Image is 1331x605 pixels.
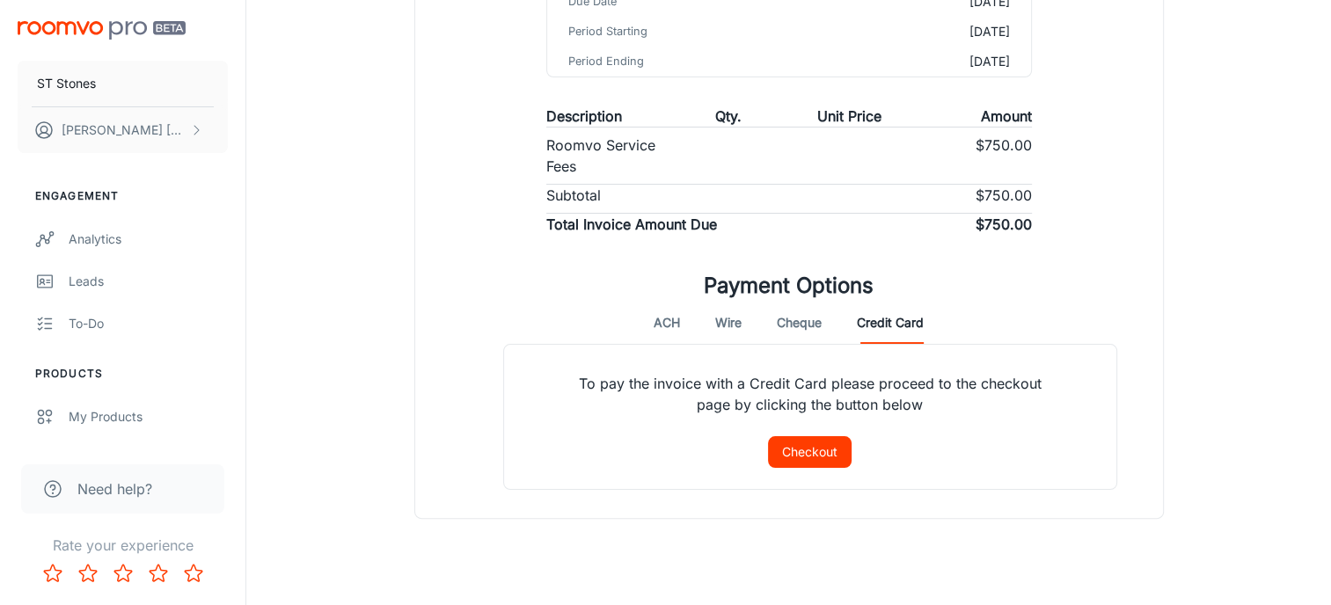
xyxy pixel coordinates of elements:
td: [DATE] [799,17,1030,47]
p: $750.00 [976,185,1032,206]
button: Rate 4 star [141,556,176,591]
button: Cheque [777,302,822,344]
td: Period Starting [547,17,800,47]
button: Rate 2 star [70,556,106,591]
p: Rate your experience [14,535,231,556]
button: Checkout [768,436,852,468]
p: Description [546,106,622,127]
span: Need help? [77,478,152,499]
p: ST Stones [37,74,96,93]
p: Unit Price [817,106,881,127]
button: Rate 5 star [176,556,211,591]
button: Rate 1 star [35,556,70,591]
button: Rate 3 star [106,556,141,591]
div: My Products [69,407,228,426]
button: [PERSON_NAME] [PERSON_NAME] [18,107,228,153]
td: Period Ending [547,47,800,77]
div: To-do [69,314,228,333]
p: [PERSON_NAME] [PERSON_NAME] [62,120,186,140]
p: $750.00 [976,135,1032,177]
td: [DATE] [799,47,1030,77]
div: Analytics [69,230,228,249]
p: $750.00 [976,214,1032,235]
p: Amount [981,106,1032,127]
button: ST Stones [18,61,228,106]
p: Roomvo Service Fees [546,135,668,177]
button: Wire [715,302,742,344]
div: Leads [69,272,228,291]
button: ACH [654,302,680,344]
p: Total Invoice Amount Due [546,214,717,235]
p: To pay the invoice with a Credit Card please proceed to the checkout page by clicking the button ... [546,345,1074,436]
h1: Payment Options [704,270,874,302]
p: Qty. [715,106,742,127]
img: Roomvo PRO Beta [18,21,186,40]
button: Credit Card [857,302,924,344]
p: Subtotal [546,185,601,206]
